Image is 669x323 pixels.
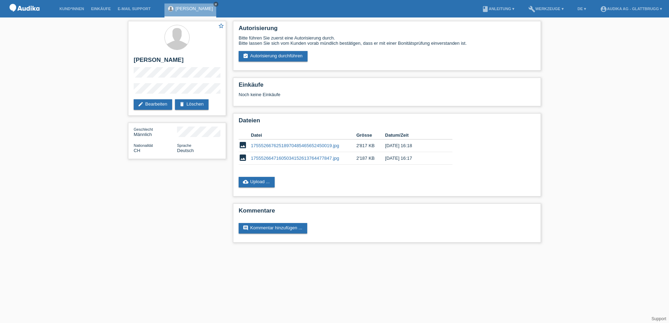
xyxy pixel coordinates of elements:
i: edit [138,101,143,107]
a: cloud_uploadUpload ... [239,177,275,187]
div: Bitte führen Sie zuerst eine Autorisierung durch. Bitte lassen Sie sich vom Kunden vorab mündlich... [239,35,535,46]
span: Deutsch [177,148,194,153]
i: book [482,6,489,13]
h2: Einkäufe [239,81,535,92]
div: Noch keine Einkäufe [239,92,535,102]
a: editBearbeiten [134,99,172,110]
span: Schweiz [134,148,140,153]
td: [DATE] 16:17 [385,152,443,165]
a: 17555266471605034152613764477847.jpg [251,156,339,161]
td: 2'817 KB [356,139,385,152]
a: assignment_turned_inAutorisierung durchführen [239,51,308,62]
a: Kund*innen [56,7,87,11]
a: E-Mail Support [114,7,154,11]
i: account_circle [600,6,607,13]
h2: Dateien [239,117,535,128]
a: close [213,2,218,7]
i: assignment_turned_in [243,53,248,59]
a: star_border [218,23,224,30]
th: Grösse [356,131,385,139]
span: Sprache [177,143,191,148]
i: comment [243,225,248,231]
div: Männlich [134,127,177,137]
i: image [239,141,247,149]
span: Geschlecht [134,127,153,131]
a: DE ▾ [574,7,590,11]
i: delete [179,101,185,107]
h2: [PERSON_NAME] [134,57,220,67]
i: star_border [218,23,224,29]
a: POS — MF Group [7,14,42,19]
a: account_circleAudika AG - Glattbrugg ▾ [597,7,666,11]
h2: Kommentare [239,207,535,218]
a: [PERSON_NAME] [175,6,213,11]
i: build [528,6,535,13]
a: bookAnleitung ▾ [478,7,518,11]
a: Einkäufe [87,7,114,11]
a: deleteLöschen [175,99,209,110]
i: close [214,2,218,6]
td: [DATE] 16:18 [385,139,443,152]
th: Datum/Zeit [385,131,443,139]
th: Datei [251,131,356,139]
a: buildWerkzeuge ▾ [525,7,567,11]
a: 17555266762518970485465652450019.jpg [251,143,339,148]
i: cloud_upload [243,179,248,185]
span: Nationalität [134,143,153,148]
a: commentKommentar hinzufügen ... [239,223,307,234]
h2: Autorisierung [239,25,535,35]
td: 2'187 KB [356,152,385,165]
i: image [239,153,247,162]
a: Support [652,316,666,321]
